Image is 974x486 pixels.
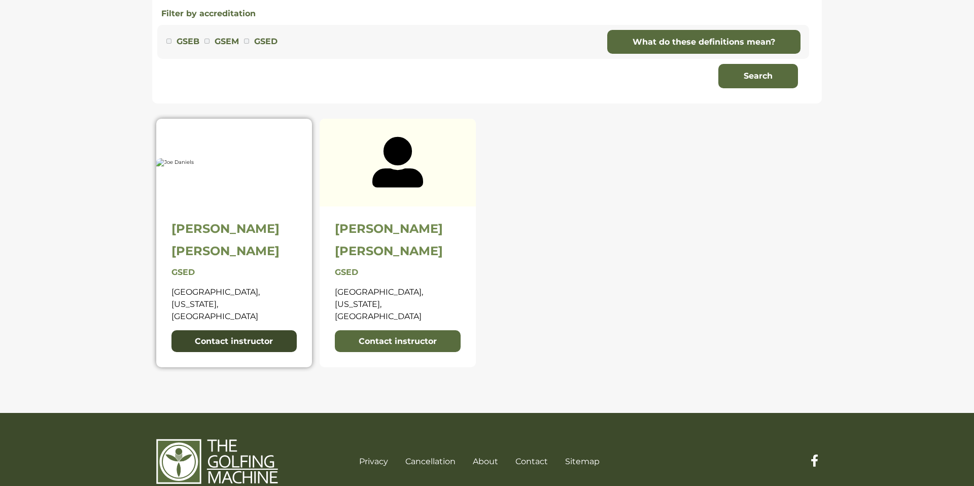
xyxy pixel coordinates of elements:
img: The Golfing Machine [156,438,278,485]
label: GSEM [215,35,239,48]
a: Contact instructor [335,330,461,353]
a: Contact [515,457,548,466]
a: Contact instructor [171,330,297,353]
a: What do these definitions mean? [607,30,801,54]
label: GSEB [177,35,199,48]
h2: [PERSON_NAME] [171,244,297,259]
a: Privacy [359,457,388,466]
button: Filter by accreditation [161,8,256,20]
button: Search [718,64,798,88]
p: [GEOGRAPHIC_DATA], [US_STATE], [GEOGRAPHIC_DATA] [335,286,461,323]
label: GSED [254,35,277,48]
img: Joe Daniels [156,158,312,166]
a: About [473,457,498,466]
h2: [PERSON_NAME] [335,222,461,236]
a: Sitemap [565,457,600,466]
h2: [PERSON_NAME] [335,244,461,259]
p: GSED [171,266,297,279]
p: [GEOGRAPHIC_DATA], [US_STATE], [GEOGRAPHIC_DATA] [171,286,297,323]
h2: [PERSON_NAME] [171,222,297,236]
p: GSED [335,266,461,279]
a: Cancellation [405,457,456,466]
